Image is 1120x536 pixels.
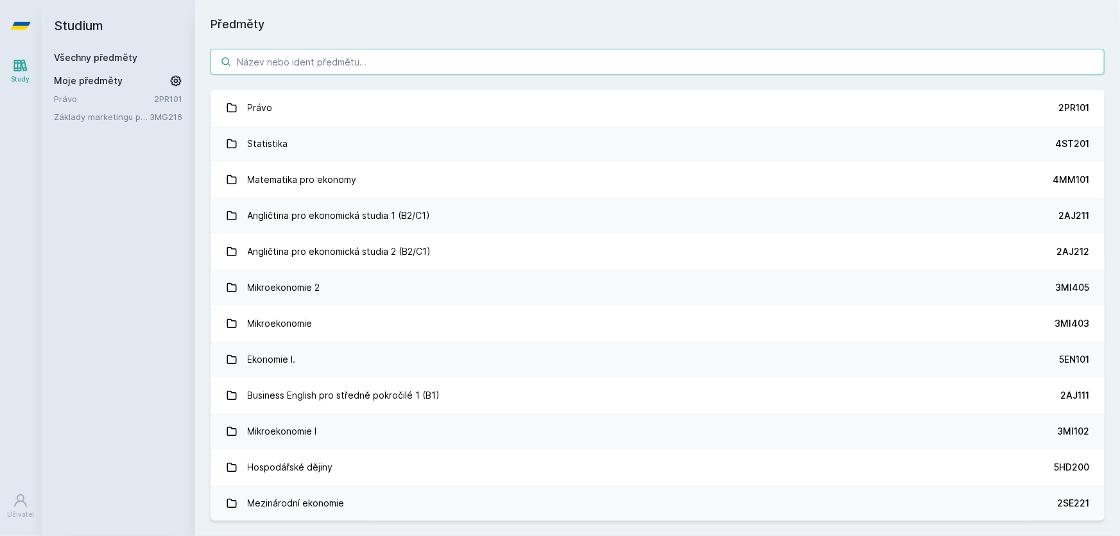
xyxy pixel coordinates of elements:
div: 2SE221 [1057,497,1089,510]
div: Study [12,74,30,84]
a: Právo [54,92,154,105]
a: Hospodářské dějiny 5HD200 [211,449,1105,485]
div: 2AJ111 [1060,389,1089,402]
a: Matematika pro ekonomy 4MM101 [211,162,1105,198]
div: Hospodářské dějiny [248,454,333,480]
div: Uživatel [7,510,34,519]
input: Název nebo ident předmětu… [211,49,1105,74]
a: Ekonomie I. 5EN101 [211,341,1105,377]
div: Angličtina pro ekonomická studia 1 (B2/C1) [248,203,431,229]
div: Statistika [248,131,288,157]
a: Business English pro středně pokročilé 1 (B1) 2AJ111 [211,377,1105,413]
div: 2AJ211 [1058,209,1089,222]
a: Angličtina pro ekonomická studia 1 (B2/C1) 2AJ211 [211,198,1105,234]
a: Angličtina pro ekonomická studia 2 (B2/C1) 2AJ212 [211,234,1105,270]
div: Mikroekonomie 2 [248,275,320,300]
div: 3MI403 [1055,317,1089,330]
div: Angličtina pro ekonomická studia 2 (B2/C1) [248,239,431,264]
a: Mezinárodní ekonomie 2SE221 [211,485,1105,521]
div: Business English pro středně pokročilé 1 (B1) [248,383,440,408]
div: Ekonomie I. [248,347,296,372]
a: Mikroekonomie I 3MI102 [211,413,1105,449]
div: Matematika pro ekonomy [248,167,357,193]
div: Mezinárodní ekonomie [248,490,345,516]
a: 3MG216 [150,112,182,122]
div: Mikroekonomie [248,311,313,336]
a: Uživatel [3,487,39,526]
div: 4ST201 [1055,137,1089,150]
div: Mikroekonomie I [248,419,317,444]
a: 2PR101 [154,94,182,104]
div: 3MI405 [1055,281,1089,294]
div: 5HD200 [1054,461,1089,474]
a: Právo 2PR101 [211,90,1105,126]
div: 3MI102 [1057,425,1089,438]
div: 4MM101 [1053,173,1089,186]
a: Všechny předměty [54,52,137,63]
div: 2AJ212 [1056,245,1089,258]
a: Mikroekonomie 2 3MI405 [211,270,1105,306]
a: Statistika 4ST201 [211,126,1105,162]
span: Moje předměty [54,74,123,87]
a: Mikroekonomie 3MI403 [211,306,1105,341]
div: 2PR101 [1058,101,1089,114]
a: Study [3,51,39,91]
div: Právo [248,95,273,121]
a: Základy marketingu pro informatiky a statistiky [54,110,150,123]
h1: Předměty [211,15,1105,33]
div: 5EN101 [1059,353,1089,366]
